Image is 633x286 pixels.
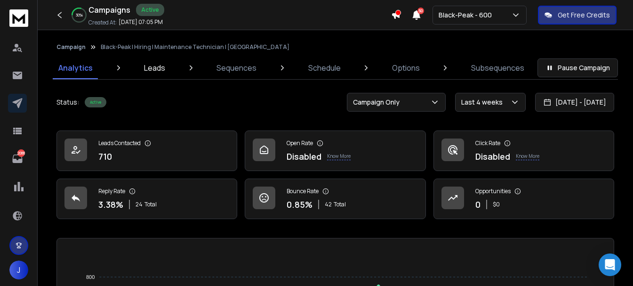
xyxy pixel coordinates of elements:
[88,19,117,26] p: Created At:
[8,149,27,168] a: 2088
[475,139,500,147] p: Click Rate
[245,179,425,219] a: Bounce Rate0.85%42Total
[287,139,313,147] p: Open Rate
[493,201,500,208] p: $ 0
[56,98,79,107] p: Status:
[537,58,618,77] button: Pause Campaign
[98,139,141,147] p: Leads Contacted
[56,179,237,219] a: Reply Rate3.38%24Total
[136,4,164,16] div: Active
[535,93,614,112] button: [DATE] - [DATE]
[303,57,346,79] a: Schedule
[56,131,237,171] a: Leads Contacted710
[56,43,86,51] button: Campaign
[599,253,621,276] div: Open Intercom Messenger
[475,198,481,211] p: 0
[245,131,425,171] a: Open RateDisabledKnow More
[287,188,319,195] p: Bounce Rate
[327,153,351,160] p: Know More
[433,179,614,219] a: Opportunities0$0
[325,201,332,208] span: 42
[101,43,289,51] p: Black-Peak | Hiring | Maintenance Technician | [GEOGRAPHIC_DATA]
[144,201,157,208] span: Total
[17,149,25,157] p: 2088
[538,6,617,25] button: Get Free Credits
[417,8,424,14] span: 50
[461,98,506,107] p: Last 4 weeks
[53,57,98,79] a: Analytics
[475,188,511,195] p: Opportunities
[471,62,524,74] p: Subsequences
[98,188,125,195] p: Reply Rate
[516,153,539,160] p: Know More
[386,57,425,79] a: Options
[216,62,256,74] p: Sequences
[58,62,93,74] p: Analytics
[353,98,403,107] p: Campaign Only
[433,131,614,171] a: Click RateDisabledKnow More
[465,57,530,79] a: Subsequences
[287,198,312,211] p: 0.85 %
[211,57,262,79] a: Sequences
[9,261,28,279] button: J
[558,10,610,20] p: Get Free Credits
[475,150,510,163] p: Disabled
[9,9,28,27] img: logo
[98,150,112,163] p: 710
[85,97,106,107] div: Active
[119,18,163,26] p: [DATE] 07:05 PM
[86,274,95,280] tspan: 800
[287,150,321,163] p: Disabled
[439,10,496,20] p: Black-Peak - 600
[308,62,341,74] p: Schedule
[144,62,165,74] p: Leads
[334,201,346,208] span: Total
[88,4,130,16] h1: Campaigns
[76,12,83,18] p: 30 %
[136,201,143,208] span: 24
[392,62,420,74] p: Options
[138,57,171,79] a: Leads
[98,198,123,211] p: 3.38 %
